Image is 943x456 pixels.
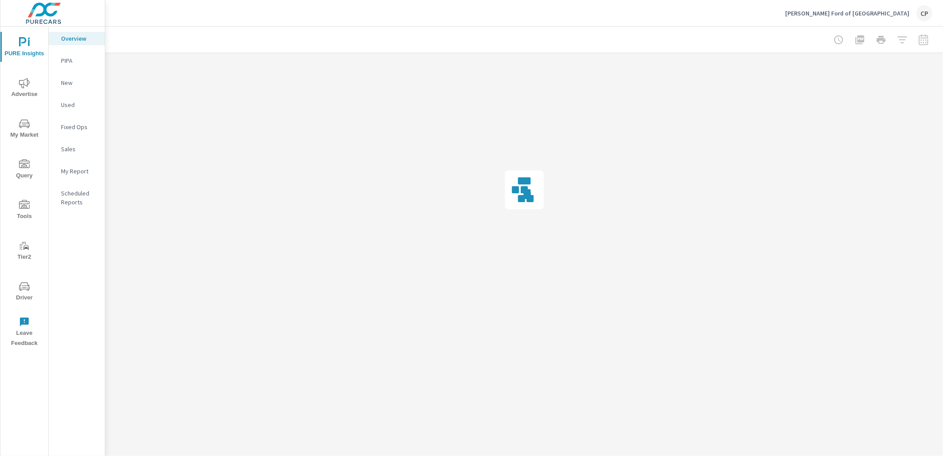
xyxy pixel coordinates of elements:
p: Used [61,100,98,109]
p: Sales [61,145,98,153]
p: Fixed Ops [61,123,98,131]
span: Advertise [3,78,46,100]
div: Fixed Ops [49,120,105,134]
div: CP [916,5,932,21]
div: Scheduled Reports [49,187,105,209]
div: nav menu [0,27,48,352]
span: My Market [3,119,46,140]
span: Tools [3,200,46,222]
p: My Report [61,167,98,176]
p: Overview [61,34,98,43]
div: PIPA [49,54,105,67]
p: PIPA [61,56,98,65]
span: PURE Insights [3,37,46,59]
div: My Report [49,165,105,178]
span: Query [3,159,46,181]
p: Scheduled Reports [61,189,98,207]
span: Tier2 [3,241,46,262]
div: Used [49,98,105,111]
div: New [49,76,105,89]
p: [PERSON_NAME] Ford of [GEOGRAPHIC_DATA] [785,9,909,17]
div: Sales [49,142,105,156]
span: Driver [3,281,46,303]
p: New [61,78,98,87]
span: Leave Feedback [3,317,46,349]
div: Overview [49,32,105,45]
